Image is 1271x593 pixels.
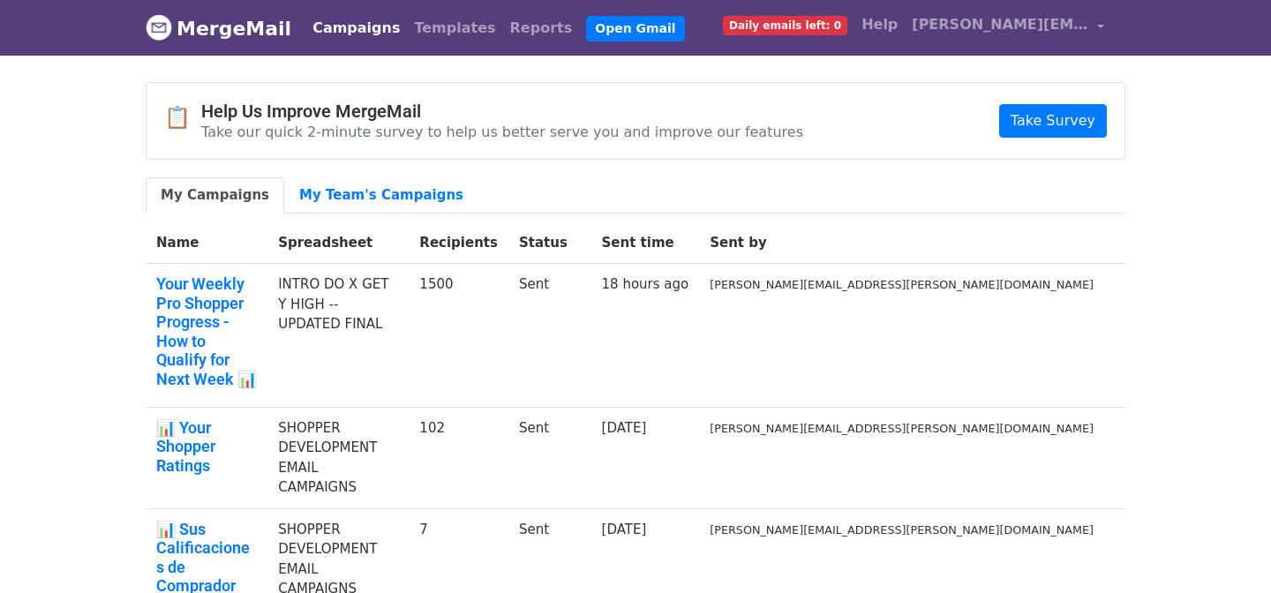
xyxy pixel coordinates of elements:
[409,264,508,408] td: 1500
[284,177,478,214] a: My Team's Campaigns
[146,10,291,47] a: MergeMail
[508,407,591,508] td: Sent
[586,16,684,41] a: Open Gmail
[591,222,700,264] th: Sent time
[710,523,1094,537] small: [PERSON_NAME][EMAIL_ADDRESS][PERSON_NAME][DOMAIN_NAME]
[999,104,1107,138] a: Take Survey
[723,16,847,35] span: Daily emails left: 0
[146,14,172,41] img: MergeMail logo
[508,222,591,264] th: Status
[201,101,803,122] h4: Help Us Improve MergeMail
[602,420,647,436] a: [DATE]
[854,7,905,42] a: Help
[409,222,508,264] th: Recipients
[407,11,502,46] a: Templates
[156,274,257,389] a: Your Weekly Pro Shopper Progress - How to Qualify for Next Week 📊
[267,407,409,508] td: SHOPPER DEVELOPMENT EMAIL CAMPAIGNS
[267,264,409,408] td: INTRO DO X GET Y HIGH -- UPDATED FINAL
[164,105,201,131] span: 📋
[710,422,1094,435] small: [PERSON_NAME][EMAIL_ADDRESS][PERSON_NAME][DOMAIN_NAME]
[602,276,689,292] a: 18 hours ago
[305,11,407,46] a: Campaigns
[699,222,1104,264] th: Sent by
[201,123,803,141] p: Take our quick 2-minute survey to help us better serve you and improve our features
[710,278,1094,291] small: [PERSON_NAME][EMAIL_ADDRESS][PERSON_NAME][DOMAIN_NAME]
[146,177,284,214] a: My Campaigns
[905,7,1111,49] a: [PERSON_NAME][EMAIL_ADDRESS][PERSON_NAME][DOMAIN_NAME]
[508,264,591,408] td: Sent
[267,222,409,264] th: Spreadsheet
[602,522,647,537] a: [DATE]
[503,11,580,46] a: Reports
[912,14,1088,35] span: [PERSON_NAME][EMAIL_ADDRESS][PERSON_NAME][DOMAIN_NAME]
[716,7,854,42] a: Daily emails left: 0
[409,407,508,508] td: 102
[146,222,267,264] th: Name
[156,418,257,476] a: 📊 Your Shopper Ratings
